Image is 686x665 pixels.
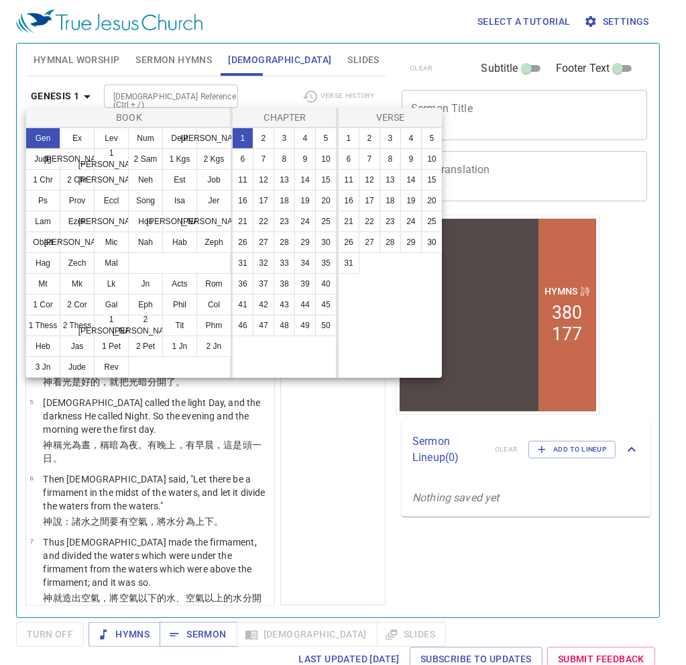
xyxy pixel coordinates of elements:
[128,315,163,336] button: 2 [PERSON_NAME]
[232,294,253,315] button: 41
[400,148,422,170] button: 9
[196,211,231,232] button: [PERSON_NAME]
[148,70,194,83] p: Hymns 詩
[253,232,274,253] button: 27
[294,273,316,295] button: 39
[25,336,60,357] button: Heb
[274,232,295,253] button: 28
[94,356,129,378] button: Rev
[128,169,163,191] button: Neh
[25,190,60,211] button: Ps
[294,211,316,232] button: 24
[315,211,337,232] button: 25
[128,232,163,253] button: Nah
[359,190,380,211] button: 17
[274,148,295,170] button: 8
[128,336,163,357] button: 2 Pet
[60,190,95,211] button: Prov
[294,169,316,191] button: 14
[380,127,401,149] button: 3
[25,356,60,378] button: 3 Jn
[128,148,163,170] button: 2 Sam
[196,315,231,336] button: Phm
[60,127,95,149] button: Ex
[162,190,197,211] button: Isa
[128,211,163,232] button: Hos
[380,169,401,191] button: 13
[315,148,337,170] button: 10
[400,190,422,211] button: 19
[274,294,295,315] button: 43
[94,169,129,191] button: [PERSON_NAME]
[25,315,60,336] button: 1 Thess
[235,111,335,124] p: Chapter
[196,127,231,149] button: [PERSON_NAME]
[60,148,95,170] button: [PERSON_NAME]
[274,252,295,274] button: 33
[60,356,95,378] button: Jude
[60,315,95,336] button: 2 Thess
[274,315,295,336] button: 48
[294,315,316,336] button: 49
[341,111,439,124] p: Verse
[162,294,197,315] button: Phil
[274,169,295,191] button: 13
[253,190,274,211] button: 17
[421,127,443,149] button: 5
[25,148,60,170] button: Judg
[294,190,316,211] button: 19
[315,127,337,149] button: 5
[400,127,422,149] button: 4
[338,190,359,211] button: 16
[315,294,337,315] button: 45
[400,211,422,232] button: 24
[29,111,229,124] p: Book
[162,273,197,295] button: Acts
[421,232,443,253] button: 30
[315,273,337,295] button: 40
[315,190,337,211] button: 20
[338,252,359,274] button: 31
[359,169,380,191] button: 12
[94,315,129,336] button: 1 [PERSON_NAME]
[60,294,95,315] button: 2 Cor
[162,336,197,357] button: 1 Jn
[253,315,274,336] button: 47
[253,211,274,232] button: 22
[232,190,253,211] button: 16
[315,232,337,253] button: 30
[94,294,129,315] button: Gal
[294,252,316,274] button: 34
[94,336,129,357] button: 1 Pet
[294,148,316,170] button: 9
[253,127,274,149] button: 2
[162,211,197,232] button: [PERSON_NAME]
[315,169,337,191] button: 15
[274,273,295,295] button: 38
[60,232,95,253] button: [PERSON_NAME]
[421,169,443,191] button: 15
[162,169,197,191] button: Est
[294,294,316,315] button: 44
[128,273,163,295] button: Jn
[274,211,295,232] button: 23
[253,252,274,274] button: 32
[25,232,60,253] button: Obad
[232,315,253,336] button: 46
[162,148,197,170] button: 1 Kgs
[94,211,129,232] button: [PERSON_NAME]
[25,169,60,191] button: 1 Chr
[274,127,295,149] button: 3
[232,211,253,232] button: 21
[25,294,60,315] button: 1 Cor
[156,108,186,130] li: 177
[94,190,129,211] button: Eccl
[338,211,359,232] button: 21
[359,232,380,253] button: 27
[253,273,274,295] button: 37
[94,252,129,274] button: Mal
[359,127,380,149] button: 2
[338,169,359,191] button: 11
[232,232,253,253] button: 26
[25,127,60,149] button: Gen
